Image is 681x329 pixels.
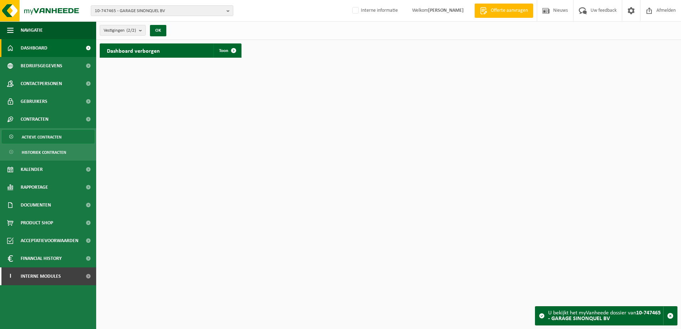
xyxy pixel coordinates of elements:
[21,110,48,128] span: Contracten
[21,57,62,75] span: Bedrijfsgegevens
[91,5,233,16] button: 10-747465 - GARAGE SINONQUEL BV
[150,25,166,36] button: OK
[21,214,53,232] span: Product Shop
[548,307,663,325] div: U bekijkt het myVanheede dossier van
[7,267,14,285] span: I
[21,21,43,39] span: Navigatie
[100,43,167,57] h2: Dashboard verborgen
[21,232,78,250] span: Acceptatievoorwaarden
[100,25,146,36] button: Vestigingen(2/2)
[126,28,136,33] count: (2/2)
[428,8,464,13] strong: [PERSON_NAME]
[2,145,94,159] a: Historiek contracten
[21,267,61,285] span: Interne modules
[219,48,228,53] span: Toon
[548,310,661,322] strong: 10-747465 - GARAGE SINONQUEL BV
[21,93,47,110] span: Gebruikers
[489,7,530,14] span: Offerte aanvragen
[21,250,62,267] span: Financial History
[21,75,62,93] span: Contactpersonen
[21,161,43,178] span: Kalender
[21,39,47,57] span: Dashboard
[474,4,533,18] a: Offerte aanvragen
[21,178,48,196] span: Rapportage
[21,196,51,214] span: Documenten
[351,5,398,16] label: Interne informatie
[104,25,136,36] span: Vestigingen
[2,130,94,143] a: Actieve contracten
[22,130,62,144] span: Actieve contracten
[22,146,66,159] span: Historiek contracten
[95,6,224,16] span: 10-747465 - GARAGE SINONQUEL BV
[213,43,241,58] a: Toon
